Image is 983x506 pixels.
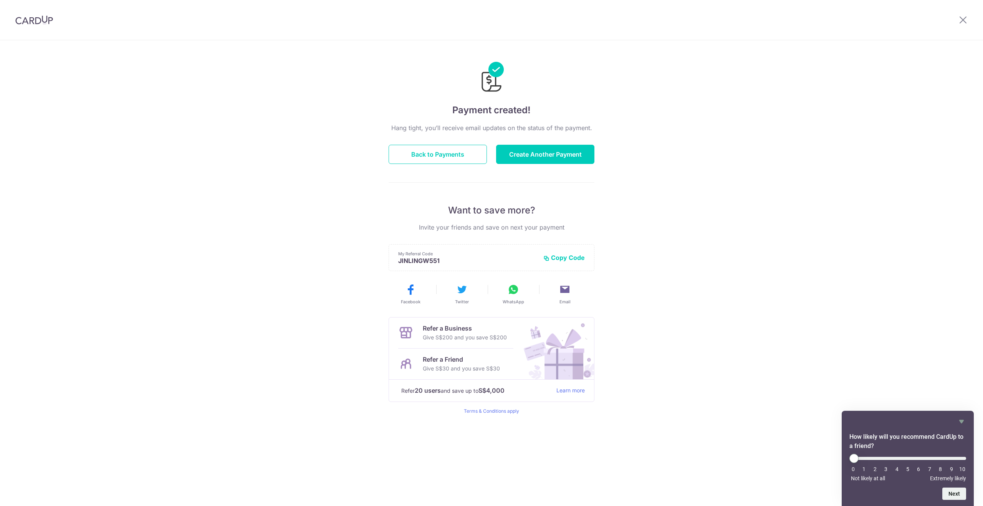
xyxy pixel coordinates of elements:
li: 5 [904,466,912,472]
p: Refer a Friend [423,355,500,364]
button: Create Another Payment [496,145,594,164]
li: 0 [849,466,857,472]
p: Refer a Business [423,324,507,333]
h4: Payment created! [389,103,594,117]
span: Not likely at all [851,475,885,481]
span: Extremely likely [930,475,966,481]
button: Email [542,283,587,305]
img: Refer [516,317,594,379]
p: Give S$200 and you save S$200 [423,333,507,342]
p: Give S$30 and you save S$30 [423,364,500,373]
li: 3 [882,466,890,472]
li: 6 [915,466,922,472]
p: Hang tight, you’ll receive email updates on the status of the payment. [389,123,594,132]
span: Facebook [401,299,420,305]
p: JINLINGW551 [398,257,537,265]
li: 2 [871,466,879,472]
button: Back to Payments [389,145,487,164]
a: Learn more [556,386,585,395]
a: Terms & Conditions apply [464,408,519,414]
div: How likely will you recommend CardUp to a friend? Select an option from 0 to 10, with 0 being Not... [849,417,966,500]
button: Copy Code [543,254,585,261]
li: 1 [860,466,868,472]
p: Want to save more? [389,204,594,217]
p: My Referral Code [398,251,537,257]
li: 8 [937,466,944,472]
li: 10 [958,466,966,472]
button: Hide survey [957,417,966,426]
strong: S$4,000 [478,386,505,395]
button: Twitter [439,283,485,305]
div: How likely will you recommend CardUp to a friend? Select an option from 0 to 10, with 0 being Not... [849,454,966,481]
img: Payments [479,62,504,94]
p: Invite your friends and save on next your payment [389,223,594,232]
p: Refer and save up to [401,386,550,395]
span: WhatsApp [503,299,524,305]
h2: How likely will you recommend CardUp to a friend? Select an option from 0 to 10, with 0 being Not... [849,432,966,451]
span: Twitter [455,299,469,305]
button: WhatsApp [491,283,536,305]
button: Next question [942,488,966,500]
button: Facebook [388,283,433,305]
li: 9 [948,466,955,472]
span: Email [559,299,571,305]
img: CardUp [15,15,53,25]
li: 4 [893,466,901,472]
li: 7 [926,466,933,472]
strong: 20 users [415,386,441,395]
